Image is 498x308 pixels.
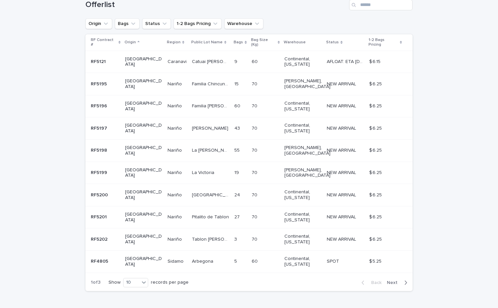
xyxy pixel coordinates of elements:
p: Nariño [168,80,183,87]
p: NEW ARRIVAL [327,213,357,220]
p: 70 [252,169,259,176]
p: NEW ARRIVAL [327,169,357,176]
p: Pitalito de Tablon [192,213,230,220]
p: Arbegona [192,257,215,264]
p: NEW ARRIVAL [327,191,357,198]
p: Sidamo [168,257,185,264]
button: Back [356,280,384,286]
p: [GEOGRAPHIC_DATA] [125,78,162,90]
button: Bags [115,18,140,29]
p: 5 [234,257,238,264]
p: Nariño [168,213,183,220]
p: 27 [234,213,241,220]
p: [GEOGRAPHIC_DATA] [125,101,162,112]
p: NEW ARRIVAL [327,235,357,242]
p: 9 [234,58,239,65]
button: 1-2 Bags Pricing [174,18,222,29]
p: $ 6.25 [369,191,383,198]
p: RF5200 [91,191,109,198]
p: [GEOGRAPHIC_DATA] [125,123,162,134]
p: Bag Size (Kg) [251,36,276,49]
p: Nariño [168,124,183,131]
p: $ 6.25 [369,146,383,153]
p: $ 6.15 [369,58,382,65]
p: Origin [124,39,136,46]
span: Back [367,280,382,285]
button: Status [142,18,171,29]
p: NEW ARRIVAL [327,80,357,87]
p: Familia Chincunque [192,80,230,87]
p: 24 [234,191,241,198]
p: RF5121 [91,58,107,65]
tr: RF5196RF5196 [GEOGRAPHIC_DATA]NariñoNariño Familia [PERSON_NAME]Familia [PERSON_NAME] 6060 7070 C... [85,95,413,117]
span: Next [387,280,402,285]
p: La Victoria [192,169,216,176]
p: 1-2 Bags Pricing [368,36,398,49]
p: RF4805 [91,257,109,264]
p: SPOT [327,257,340,264]
p: [GEOGRAPHIC_DATA] [125,234,162,245]
p: AFLOAT: ETA 10-31-2025 [327,58,365,65]
p: 60 [252,257,259,264]
p: Nariño [168,169,183,176]
p: RF5196 [91,102,108,109]
p: NEW ARRIVAL [327,146,357,153]
p: Catuai [PERSON_NAME] [192,58,230,65]
div: 10 [123,279,140,286]
button: Warehouse [224,18,263,29]
p: $ 6.25 [369,169,383,176]
p: $ 5.25 [369,257,383,264]
p: RF5199 [91,169,108,176]
p: [GEOGRAPHIC_DATA] [125,256,162,267]
p: RF5201 [91,213,108,220]
p: Show [108,280,120,285]
tr: RF4805RF4805 [GEOGRAPHIC_DATA]SidamoSidamo ArbegonaArbegona 55 6060 Continental, [US_STATE] SPOTS... [85,250,413,273]
tr: RF5201RF5201 [GEOGRAPHIC_DATA]NariñoNariño Pitalito de TablonPitalito de Tablon 2727 7070 Contine... [85,206,413,228]
p: 1 of 3 [85,274,106,291]
p: 55 [234,146,241,153]
p: 60 [252,58,259,65]
tr: RF5199RF5199 [GEOGRAPHIC_DATA]NariñoNariño La VictoriaLa Victoria 1919 7070 [PERSON_NAME], [GEOGR... [85,162,413,184]
p: RF5202 [91,235,109,242]
p: La [PERSON_NAME] [192,146,230,153]
p: 70 [252,213,259,220]
p: Caranavi [168,58,188,65]
p: [GEOGRAPHIC_DATA] [125,189,162,201]
p: [GEOGRAPHIC_DATA] [125,167,162,179]
p: $ 6.25 [369,213,383,220]
p: 15 [234,80,240,87]
tr: RF5197RF5197 [GEOGRAPHIC_DATA]NariñoNariño [PERSON_NAME][PERSON_NAME] 4343 7070 Continental, [US_... [85,117,413,140]
p: [GEOGRAPHIC_DATA] [125,145,162,156]
p: Nariño [168,102,183,109]
p: Nariño [168,146,183,153]
p: Warehouse [284,39,306,46]
p: 70 [252,102,259,109]
tr: RF5195RF5195 [GEOGRAPHIC_DATA]NariñoNariño Familia ChincunqueFamilia Chincunque 1515 7070 [PERSON... [85,73,413,95]
p: [GEOGRAPHIC_DATA] [125,212,162,223]
p: $ 6.25 [369,124,383,131]
p: Tablon [PERSON_NAME] [192,235,230,242]
tr: RF5121RF5121 [GEOGRAPHIC_DATA]CaranaviCaranavi Catuai [PERSON_NAME]Catuai [PERSON_NAME] 99 6060 C... [85,51,413,73]
p: 19 [234,169,240,176]
p: RF Contract # [91,36,117,49]
p: records per page [151,280,189,285]
p: NEW ARRIVAL [327,124,357,131]
p: $ 6.25 [369,235,383,242]
tr: RF5202RF5202 [GEOGRAPHIC_DATA]NariñoNariño Tablon [PERSON_NAME]Tablon [PERSON_NAME] 33 7070 Conti... [85,228,413,251]
p: 70 [252,146,259,153]
p: Public Lot Name [191,39,223,46]
p: [GEOGRAPHIC_DATA] [192,191,230,198]
p: Region [167,39,181,46]
button: Origin [85,18,112,29]
p: 3 [234,235,238,242]
p: [PERSON_NAME] [192,124,230,131]
p: $ 6.25 [369,80,383,87]
p: Nariño [168,235,183,242]
p: Bags [234,39,243,46]
p: Nariño [168,191,183,198]
tr: RF5198RF5198 [GEOGRAPHIC_DATA]NariñoNariño La [PERSON_NAME]La [PERSON_NAME] 5555 7070 [PERSON_NAM... [85,139,413,162]
p: 43 [234,124,241,131]
p: [GEOGRAPHIC_DATA] [125,56,162,68]
tr: RF5200RF5200 [GEOGRAPHIC_DATA]NariñoNariño [GEOGRAPHIC_DATA][GEOGRAPHIC_DATA] 2424 7070 Continent... [85,184,413,206]
p: NEW ARRIVAL [327,102,357,109]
